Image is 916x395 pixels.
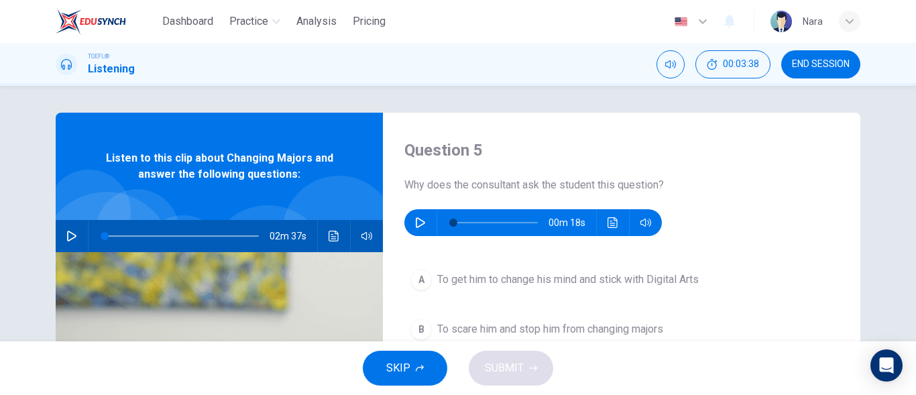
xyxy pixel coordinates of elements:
span: To get him to change his mind and stick with Digital Arts [437,272,699,288]
button: Click to see the audio transcription [602,209,624,236]
div: Open Intercom Messenger [870,349,903,382]
span: Dashboard [162,13,213,30]
span: Listen to this clip about Changing Majors and answer the following questions: [99,150,339,182]
button: 00:03:38 [695,50,770,78]
button: Dashboard [157,9,219,34]
span: SKIP [386,359,410,378]
span: Analysis [296,13,337,30]
img: en [673,17,689,27]
div: ์Nara [803,13,823,30]
span: 00:03:38 [723,59,759,70]
button: ATo get him to change his mind and stick with Digital Arts [404,263,839,296]
div: B [410,319,432,340]
span: 02m 37s [270,220,317,252]
button: Click to see the audio transcription [323,220,345,252]
span: Why does the consultant ask the student this question? [404,177,839,193]
span: END SESSION [792,59,850,70]
span: Pricing [353,13,386,30]
button: SKIP [363,351,447,386]
button: END SESSION [781,50,860,78]
button: Analysis [291,9,342,34]
span: 00m 18s [549,209,596,236]
div: Mute [656,50,685,78]
button: Practice [224,9,286,34]
div: Hide [695,50,770,78]
div: A [410,269,432,290]
img: EduSynch logo [56,8,126,35]
span: TOEFL® [88,52,109,61]
button: Pricing [347,9,391,34]
h4: Question 5 [404,139,839,161]
span: To scare him and stop him from changing majors [437,321,663,337]
img: Profile picture [770,11,792,32]
a: EduSynch logo [56,8,157,35]
button: BTo scare him and stop him from changing majors [404,313,839,346]
h1: Listening [88,61,135,77]
span: Practice [229,13,268,30]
